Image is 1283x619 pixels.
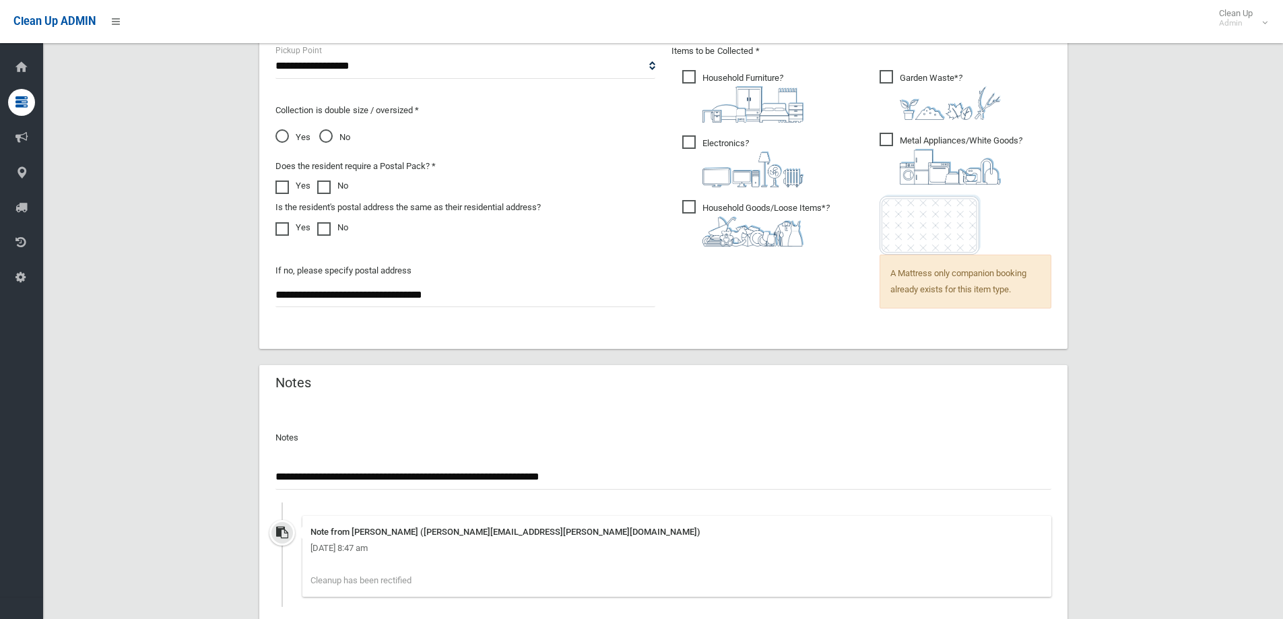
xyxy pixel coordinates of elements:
i: ? [702,203,830,247]
span: Cleanup has been rectified [310,575,412,585]
label: Is the resident's postal address the same as their residential address? [275,199,541,216]
img: b13cc3517677393f34c0a387616ef184.png [702,216,803,247]
label: No [317,220,348,236]
p: Items to be Collected * [671,43,1051,59]
span: Garden Waste* [880,70,1001,120]
span: Household Goods/Loose Items* [682,200,830,247]
span: Clean Up [1212,8,1266,28]
header: Notes [259,370,327,396]
span: Electronics [682,135,803,187]
span: Metal Appliances/White Goods [880,133,1022,185]
i: ? [702,138,803,187]
span: Clean Up ADMIN [13,15,96,28]
label: If no, please specify postal address [275,263,412,279]
i: ? [702,73,803,123]
label: Does the resident require a Postal Pack? * [275,158,436,174]
small: Admin [1219,18,1253,28]
span: A Mattress only companion booking already exists for this item type. [880,255,1051,308]
span: Yes [275,129,310,145]
label: No [317,178,348,194]
img: 36c1b0289cb1767239cdd3de9e694f19.png [900,149,1001,185]
img: aa9efdbe659d29b613fca23ba79d85cb.png [702,86,803,123]
div: [DATE] 8:47 am [310,540,1043,556]
img: e7408bece873d2c1783593a074e5cb2f.png [880,195,981,255]
i: ? [900,135,1022,185]
span: Household Furniture [682,70,803,123]
img: 4fd8a5c772b2c999c83690221e5242e0.png [900,86,1001,120]
i: ? [900,73,1001,120]
label: Yes [275,220,310,236]
img: 394712a680b73dbc3d2a6a3a7ffe5a07.png [702,152,803,187]
div: Note from [PERSON_NAME] ([PERSON_NAME][EMAIL_ADDRESS][PERSON_NAME][DOMAIN_NAME]) [310,524,1043,540]
p: Collection is double size / oversized * [275,102,655,119]
label: Yes [275,178,310,194]
p: Notes [275,430,1051,446]
span: No [319,129,350,145]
